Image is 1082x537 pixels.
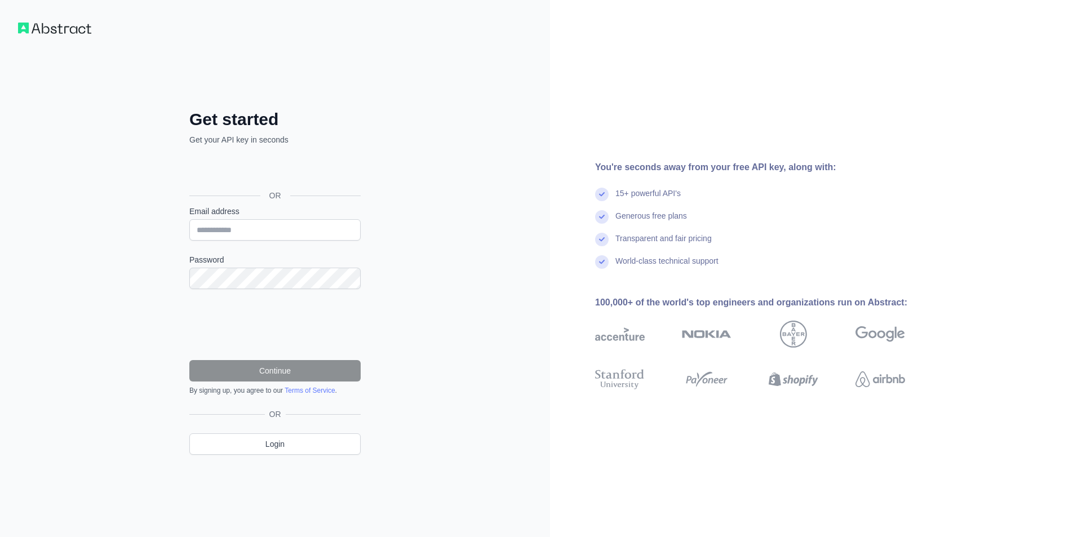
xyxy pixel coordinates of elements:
[189,206,361,217] label: Email address
[189,134,361,145] p: Get your API key in seconds
[615,210,687,233] div: Generous free plans
[595,210,609,224] img: check mark
[595,255,609,269] img: check mark
[769,367,818,392] img: shopify
[780,321,807,348] img: bayer
[18,23,91,34] img: Workflow
[682,321,731,348] img: nokia
[595,367,645,392] img: stanford university
[682,367,731,392] img: payoneer
[615,188,681,210] div: 15+ powerful API's
[595,161,941,174] div: You're seconds away from your free API key, along with:
[855,367,905,392] img: airbnb
[189,360,361,381] button: Continue
[285,387,335,394] a: Terms of Service
[265,409,286,420] span: OR
[184,158,364,183] iframe: زر تسجيل الدخول باستخدام حساب Google
[615,233,712,255] div: Transparent and fair pricing
[615,255,719,278] div: World-class technical support
[595,188,609,201] img: check mark
[260,190,290,201] span: OR
[595,296,941,309] div: 100,000+ of the world's top engineers and organizations run on Abstract:
[189,254,361,265] label: Password
[855,321,905,348] img: google
[595,233,609,246] img: check mark
[595,321,645,348] img: accenture
[189,109,361,130] h2: Get started
[189,303,361,347] iframe: reCAPTCHA
[189,386,361,395] div: By signing up, you agree to our .
[189,433,361,455] a: Login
